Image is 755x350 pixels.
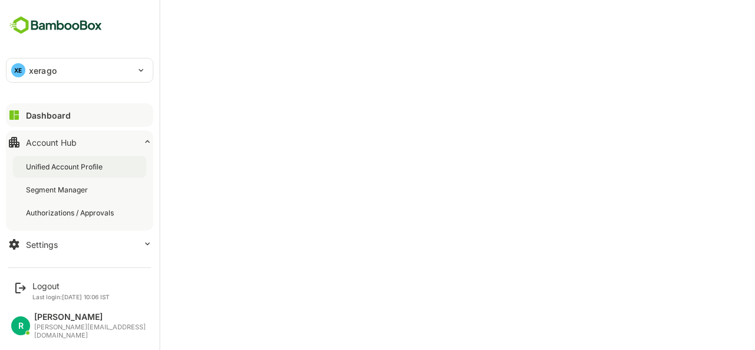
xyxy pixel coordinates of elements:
[26,185,90,195] div: Segment Manager
[11,63,25,77] div: XE
[6,103,153,127] button: Dashboard
[6,14,106,37] img: BambooboxFullLogoMark.5f36c76dfaba33ec1ec1367b70bb1252.svg
[29,64,57,77] p: xerago
[34,323,147,339] div: [PERSON_NAME][EMAIL_ADDRESS][DOMAIN_NAME]
[26,138,77,148] div: Account Hub
[6,58,153,82] div: XExerago
[6,233,153,256] button: Settings
[34,312,147,322] div: [PERSON_NAME]
[26,240,58,250] div: Settings
[32,281,110,291] div: Logout
[32,293,110,300] p: Last login: [DATE] 10:06 IST
[6,130,153,154] button: Account Hub
[11,316,30,335] div: R
[26,208,116,218] div: Authorizations / Approvals
[26,162,105,172] div: Unified Account Profile
[26,110,71,120] div: Dashboard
